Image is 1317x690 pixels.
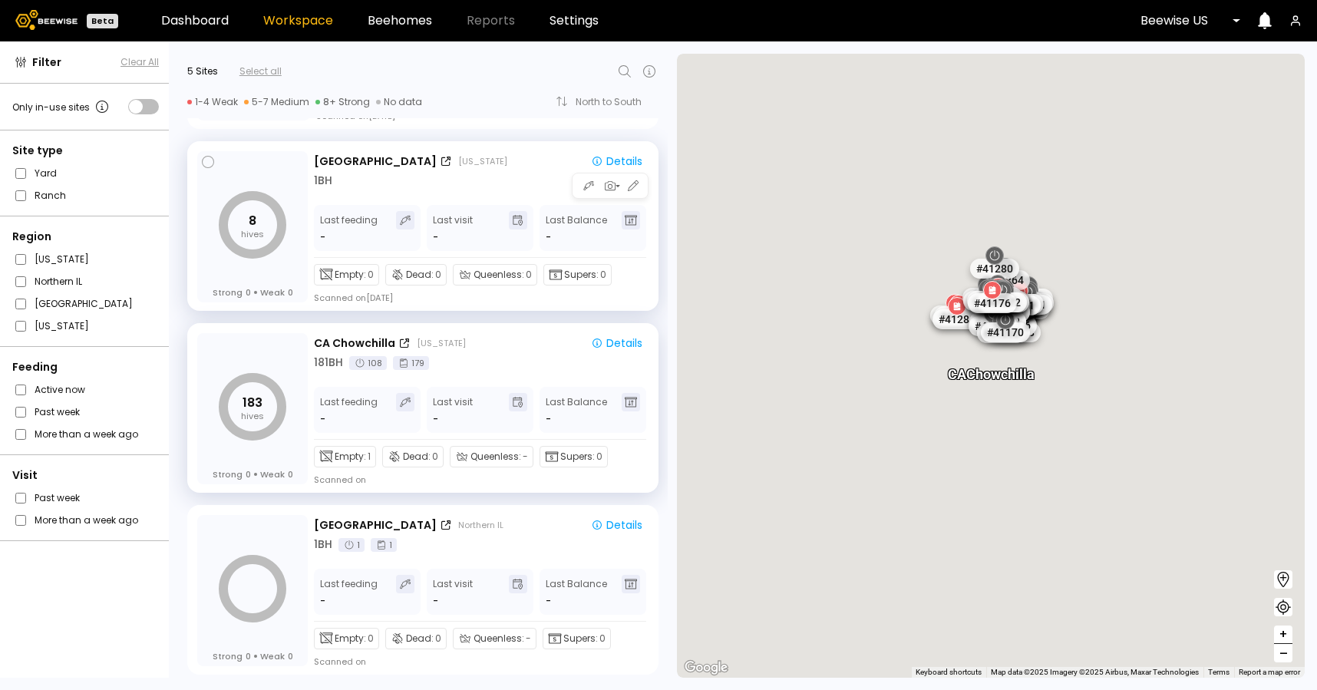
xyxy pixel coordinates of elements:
[243,394,262,411] tspan: 183
[376,96,422,108] div: No data
[433,593,438,609] div: -
[393,356,429,370] div: 179
[368,268,374,282] span: 0
[991,668,1199,676] span: Map data ©2025 Imagery ©2025 Airbus, Maxar Technologies
[12,143,159,159] div: Site type
[241,410,264,422] tspan: hives
[288,287,293,298] span: 0
[523,450,528,464] span: -
[433,575,473,609] div: Last visit
[320,411,327,427] div: -
[546,575,607,609] div: Last Balance
[546,211,607,245] div: Last Balance
[368,15,432,27] a: Beehomes
[35,381,85,398] label: Active now
[1239,668,1300,676] a: Report a map error
[35,404,80,420] label: Past week
[576,97,652,107] div: North to South
[314,335,395,352] div: CA Chowchilla
[458,519,503,531] div: Northern IL
[320,211,378,245] div: Last feeding
[12,97,111,116] div: Only in-use sites
[368,450,371,464] span: 1
[458,155,507,167] div: [US_STATE]
[977,323,1026,343] div: # 41202
[948,350,1035,382] div: CA Chowchilla
[916,667,982,678] button: Keyboard shortcuts
[315,96,370,108] div: 8+ Strong
[433,229,438,245] div: -
[314,446,376,467] div: Empty:
[161,15,229,27] a: Dashboard
[591,518,642,532] div: Details
[585,517,649,533] button: Details
[591,154,642,168] div: Details
[35,273,82,289] label: Northern IL
[314,536,332,553] div: 1 BH
[241,228,264,240] tspan: hives
[320,229,327,245] div: -
[1208,668,1230,676] a: Terms (opens in new tab)
[382,446,444,467] div: Dead:
[600,268,606,282] span: 0
[453,264,537,286] div: Queenless:
[288,651,293,662] span: 0
[543,628,611,649] div: Supers:
[320,575,378,609] div: Last feeding
[585,335,649,352] button: Details
[417,337,466,349] div: [US_STATE]
[546,411,551,427] span: -
[35,165,57,181] label: Yard
[314,292,393,304] div: Scanned on [DATE]
[239,64,282,78] div: Select all
[1274,626,1292,644] button: +
[120,55,159,69] button: Clear All
[1274,644,1292,662] button: –
[314,355,343,371] div: 181 BH
[968,292,1017,312] div: # 41176
[526,268,532,282] span: 0
[314,655,366,668] div: Scanned on
[932,309,982,328] div: # 41285
[1279,625,1288,644] span: +
[263,15,333,27] a: Workspace
[962,287,1012,307] div: # 41211
[433,411,438,427] div: -
[246,651,251,662] span: 0
[314,517,437,533] div: [GEOGRAPHIC_DATA]
[12,229,159,245] div: Region
[930,305,979,325] div: # 41184
[543,264,612,286] div: Supers:
[371,538,397,552] div: 1
[526,632,531,645] span: -
[35,187,66,203] label: Ranch
[963,291,1012,311] div: # 41172
[314,173,332,189] div: 1 BH
[314,154,437,170] div: [GEOGRAPHIC_DATA]
[435,268,441,282] span: 0
[969,316,1018,336] div: # 41238
[433,211,473,245] div: Last visit
[15,10,78,30] img: Beewise logo
[12,359,159,375] div: Feeding
[213,287,293,298] div: Strong Weak
[35,295,133,312] label: [GEOGRAPHIC_DATA]
[338,538,365,552] div: 1
[970,258,1019,278] div: # 41280
[35,251,89,267] label: [US_STATE]
[681,658,731,678] a: Open this area in Google Maps (opens a new window)
[187,64,218,78] div: 5 Sites
[453,628,536,649] div: Queenless:
[213,651,293,662] div: Strong Weak
[314,264,379,286] div: Empty:
[681,658,731,678] img: Google
[35,426,138,442] label: More than a week ago
[349,356,387,370] div: 108
[368,632,374,645] span: 0
[288,469,293,480] span: 0
[432,450,438,464] span: 0
[550,15,599,27] a: Settings
[385,628,447,649] div: Dead:
[314,474,366,486] div: Scanned on
[244,96,309,108] div: 5-7 Medium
